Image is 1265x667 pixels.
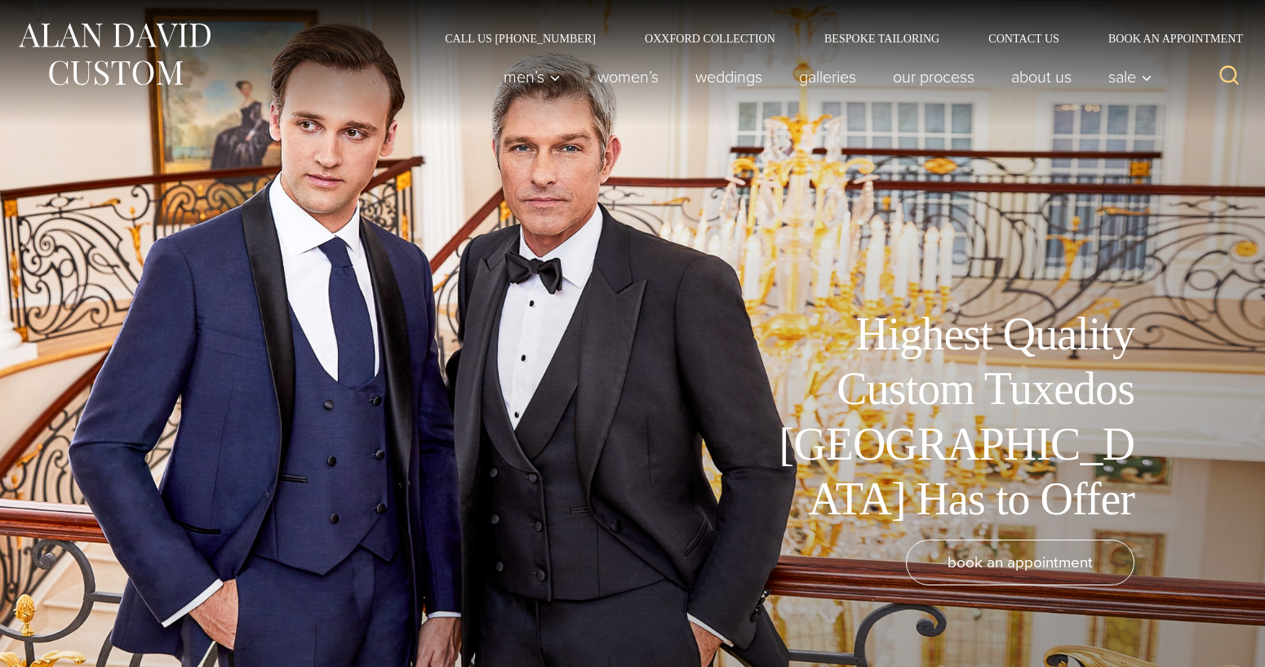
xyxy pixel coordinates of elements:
nav: Secondary Navigation [420,33,1249,44]
h1: Highest Quality Custom Tuxedos [GEOGRAPHIC_DATA] Has to Offer [767,307,1134,527]
span: Sale [1108,69,1152,85]
a: Our Process [875,60,993,93]
a: Women’s [579,60,677,93]
a: Galleries [781,60,875,93]
a: About Us [993,60,1090,93]
span: Men’s [504,69,561,85]
a: weddings [677,60,781,93]
a: book an appointment [906,540,1134,585]
a: Book an Appointment [1084,33,1249,44]
a: Contact Us [964,33,1084,44]
a: Bespoke Tailoring [800,33,964,44]
a: Oxxford Collection [620,33,800,44]
button: View Search Form [1210,57,1249,96]
img: Alan David Custom [16,18,212,91]
a: Call Us [PHONE_NUMBER] [420,33,620,44]
span: book an appointment [948,550,1093,574]
nav: Primary Navigation [486,60,1161,93]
